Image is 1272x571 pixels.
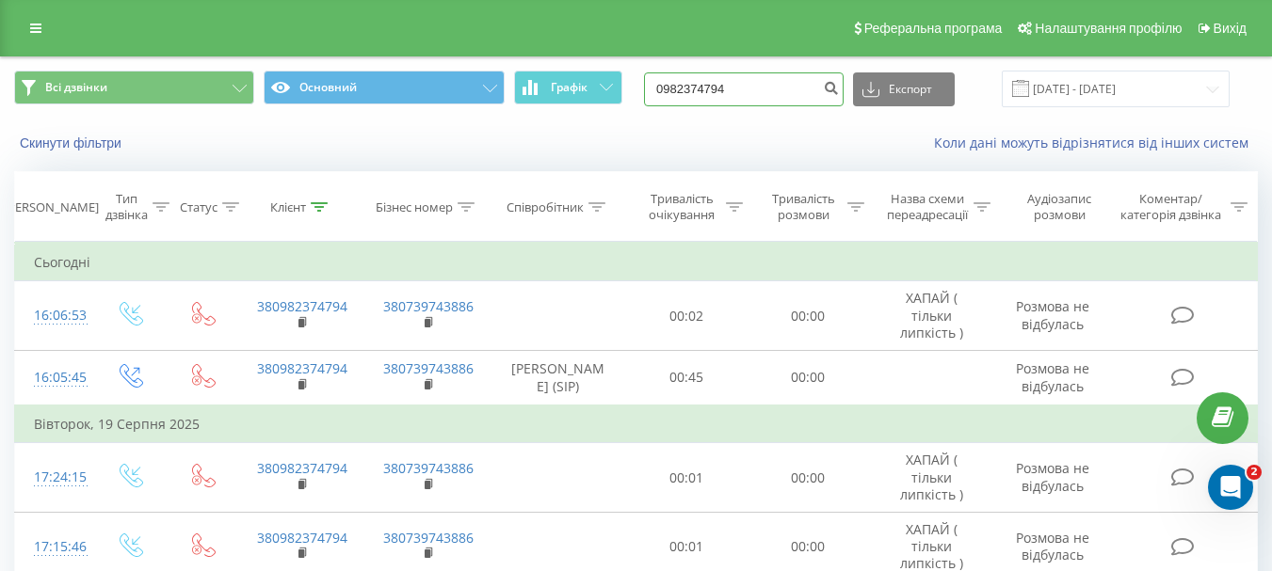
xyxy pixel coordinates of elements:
td: ХАПАЙ ( тільки липкість ) [869,443,995,513]
a: 380982374794 [257,297,347,315]
span: 2 [1247,465,1262,480]
a: 380982374794 [257,459,347,477]
div: Тривалість розмови [765,191,843,223]
span: Графік [551,81,588,94]
div: Клієнт [270,199,306,215]
span: Розмова не відбулась [1016,297,1089,332]
div: 16:06:53 [34,297,73,334]
td: 00:45 [626,350,748,405]
span: Розмова не відбулась [1016,529,1089,563]
div: Назва схеми переадресації [886,191,969,223]
button: Скинути фільтри [14,135,131,151]
a: Коли дані можуть відрізнятися вiд інших систем [934,134,1258,151]
td: 00:00 [748,443,869,513]
input: Пошук за номером [644,72,844,106]
div: Тип дзвінка [105,191,148,223]
td: 00:00 [748,281,869,351]
button: Експорт [853,72,955,106]
iframe: Intercom live chat [1208,465,1253,510]
div: Коментар/категорія дзвінка [1116,191,1226,223]
td: [PERSON_NAME] (SIP) [491,350,626,405]
a: 380739743886 [383,529,474,547]
div: 17:15:46 [34,529,73,565]
a: 380739743886 [383,459,474,477]
span: Всі дзвінки [45,80,107,95]
a: 380739743886 [383,297,474,315]
span: Налаштування профілю [1035,21,1182,36]
div: 16:05:45 [34,359,73,396]
td: 00:00 [748,350,869,405]
td: Сьогодні [15,244,1258,281]
a: 380739743886 [383,359,474,377]
td: Вівторок, 19 Серпня 2025 [15,405,1258,443]
span: Вихід [1214,21,1247,36]
div: 17:24:15 [34,459,73,496]
div: Співробітник [507,199,584,215]
a: 380982374794 [257,529,347,547]
td: 00:02 [626,281,748,351]
div: Аудіозапис розмови [1012,191,1107,223]
td: ХАПАЙ ( тільки липкість ) [869,281,995,351]
button: Всі дзвінки [14,71,254,104]
span: Розмова не відбулась [1016,359,1089,394]
div: Тривалість очікування [643,191,721,223]
div: Бізнес номер [376,199,453,215]
div: [PERSON_NAME] [4,199,99,215]
span: Реферальна програма [864,21,1003,36]
button: Основний [264,71,504,104]
span: Розмова не відбулась [1016,459,1089,494]
a: 380982374794 [257,359,347,377]
div: Статус [180,199,217,215]
td: 00:01 [626,443,748,513]
button: Графік [514,71,622,104]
